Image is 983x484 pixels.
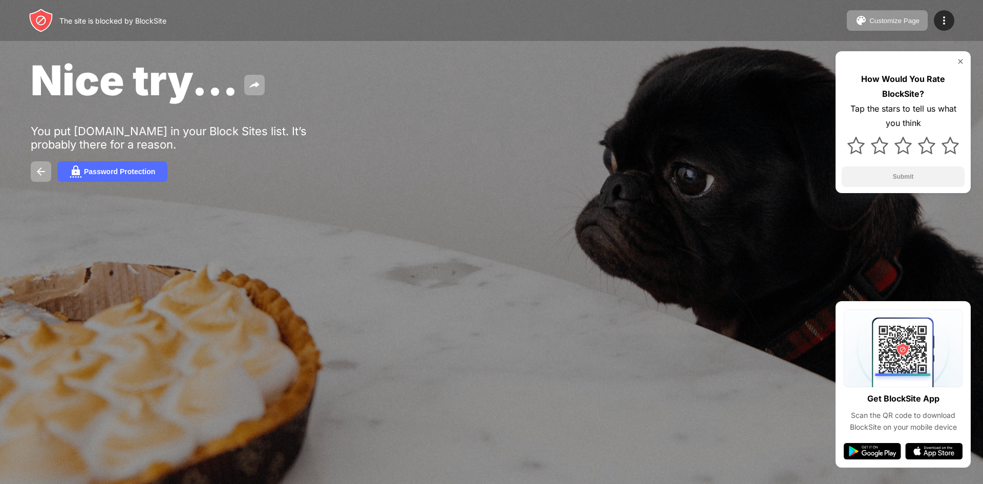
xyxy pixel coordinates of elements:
[905,443,963,459] img: app-store.svg
[844,443,901,459] img: google-play.svg
[842,166,965,187] button: Submit
[248,79,261,91] img: share.svg
[31,124,347,151] div: You put [DOMAIN_NAME] in your Block Sites list. It’s probably there for a reason.
[31,55,238,105] span: Nice try...
[70,165,82,178] img: password.svg
[59,16,166,25] div: The site is blocked by BlockSite
[844,309,963,387] img: qrcode.svg
[84,167,155,176] div: Password Protection
[35,165,47,178] img: back.svg
[855,14,867,27] img: pallet.svg
[942,137,959,154] img: star.svg
[938,14,950,27] img: menu-icon.svg
[57,161,167,182] button: Password Protection
[29,8,53,33] img: header-logo.svg
[956,57,965,66] img: rate-us-close.svg
[844,410,963,433] div: Scan the QR code to download BlockSite on your mobile device
[869,17,920,25] div: Customize Page
[867,391,939,406] div: Get BlockSite App
[894,137,912,154] img: star.svg
[847,137,865,154] img: star.svg
[847,10,928,31] button: Customize Page
[842,72,965,101] div: How Would You Rate BlockSite?
[842,101,965,131] div: Tap the stars to tell us what you think
[871,137,888,154] img: star.svg
[918,137,935,154] img: star.svg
